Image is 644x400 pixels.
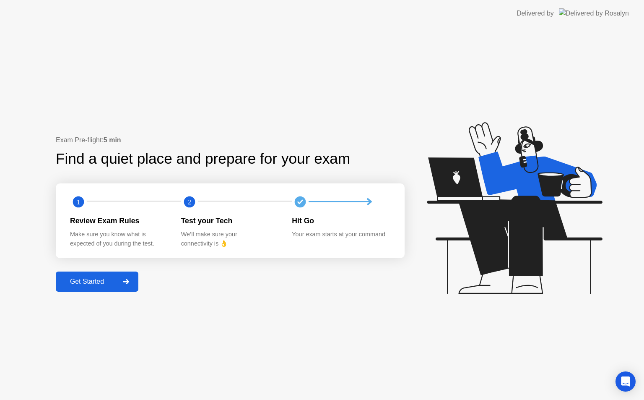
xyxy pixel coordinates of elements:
[56,148,351,170] div: Find a quiet place and prepare for your exam
[56,272,138,292] button: Get Started
[56,135,405,145] div: Exam Pre-flight:
[58,278,116,285] div: Get Started
[517,8,554,18] div: Delivered by
[70,215,168,226] div: Review Exam Rules
[70,230,168,248] div: Make sure you know what is expected of you during the test.
[77,198,80,206] text: 1
[181,215,279,226] div: Test your Tech
[292,230,390,239] div: Your exam starts at your command
[181,230,279,248] div: We’ll make sure your connectivity is 👌
[104,136,121,144] b: 5 min
[615,371,636,392] div: Open Intercom Messenger
[292,215,390,226] div: Hit Go
[559,8,629,18] img: Delivered by Rosalyn
[188,198,191,206] text: 2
